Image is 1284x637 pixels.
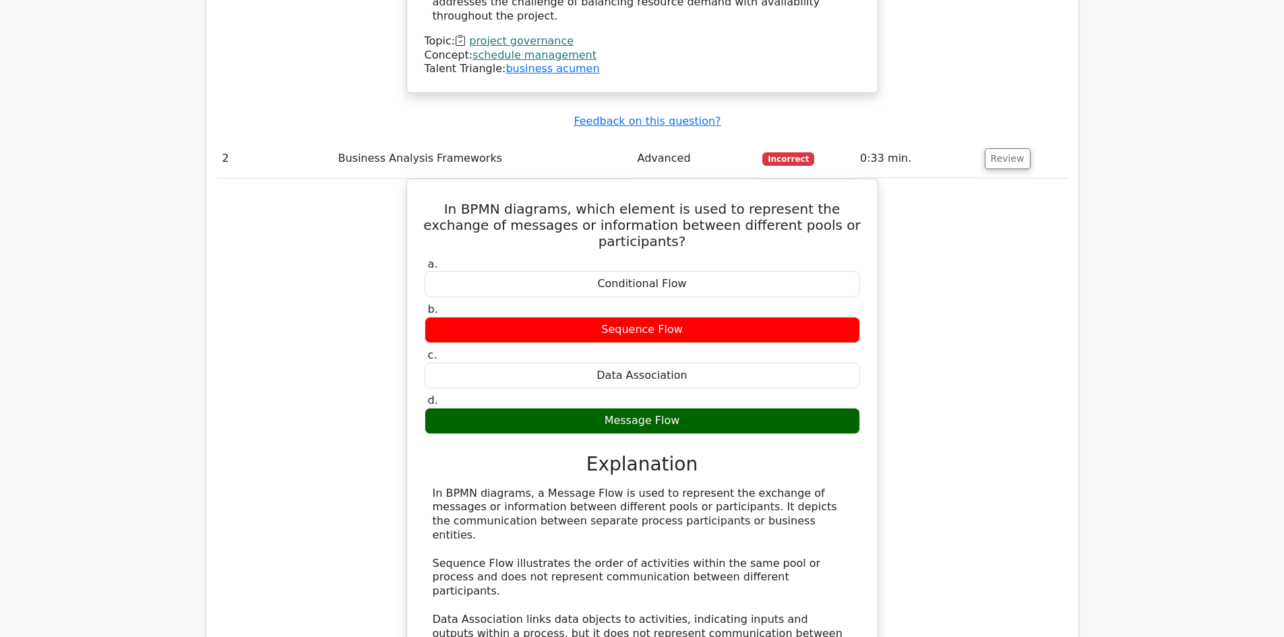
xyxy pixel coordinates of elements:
div: Data Association [425,363,860,389]
td: 2 [217,140,333,178]
a: business acumen [506,62,599,75]
div: Sequence Flow [425,317,860,343]
h5: In BPMN diagrams, which element is used to represent the exchange of messages or information betw... [423,201,861,249]
span: Incorrect [762,152,814,166]
span: a. [428,257,438,270]
div: Concept: [425,49,860,63]
span: c. [428,348,437,361]
a: schedule management [472,49,597,61]
a: project governance [469,34,574,47]
td: Business Analysis Frameworks [332,140,632,178]
td: 0:33 min. [855,140,979,178]
a: Feedback on this question? [574,115,721,127]
h3: Explanation [433,453,852,476]
div: Talent Triangle: [425,34,860,76]
span: b. [428,303,438,315]
span: d. [428,394,438,406]
td: Advanced [632,140,758,178]
button: Review [985,148,1031,169]
div: Topic: [425,34,860,49]
div: Message Flow [425,408,860,434]
div: Conditional Flow [425,271,860,297]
